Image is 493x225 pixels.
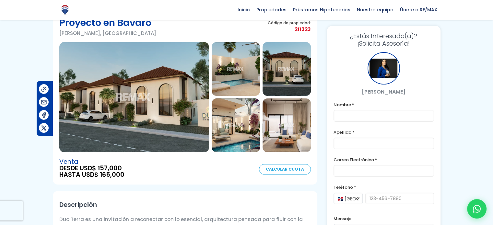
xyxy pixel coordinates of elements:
span: Código de propiedad: [268,20,311,25]
img: Compartir [41,112,47,118]
img: Proyecto en Bavaro [59,42,209,152]
p: [PERSON_NAME], [GEOGRAPHIC_DATA] [59,29,156,37]
h2: Descripción [59,197,311,212]
span: Inicio [234,5,253,15]
span: Venta [59,159,124,165]
img: Proyecto en Bavaro [263,98,311,152]
img: Compartir [41,125,47,131]
img: Proyecto en Bavaro [212,98,260,152]
span: Préstamos Hipotecarios [290,5,354,15]
img: Compartir [41,99,47,106]
label: Correo Electrónico * [334,156,434,164]
span: 211323 [268,25,311,33]
img: Logo de REMAX [59,4,71,16]
label: Nombre * [334,101,434,109]
img: Proyecto en Bavaro [212,42,260,96]
label: Apellido * [334,128,434,136]
span: Únete a RE/MAX [397,5,440,15]
img: Compartir [41,86,47,93]
a: Calcular Cuota [259,164,311,174]
span: ¿Estás Interesado(a)? [334,32,434,40]
span: HASTA USD$ 165,000 [59,172,124,178]
img: Proyecto en Bavaro [263,42,311,96]
p: [PERSON_NAME] [334,88,434,96]
span: DESDE USD$ 157,000 [59,165,124,172]
input: 123-456-7890 [365,193,434,204]
span: Propiedades [253,5,290,15]
label: Mensaje [334,215,434,223]
div: Arisleidy Santos [368,52,400,84]
h3: ¡Solicita Asesoría! [334,32,434,47]
h1: Proyecto en Bavaro [59,16,156,29]
label: Teléfono * [334,183,434,191]
span: Nuestro equipo [354,5,397,15]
